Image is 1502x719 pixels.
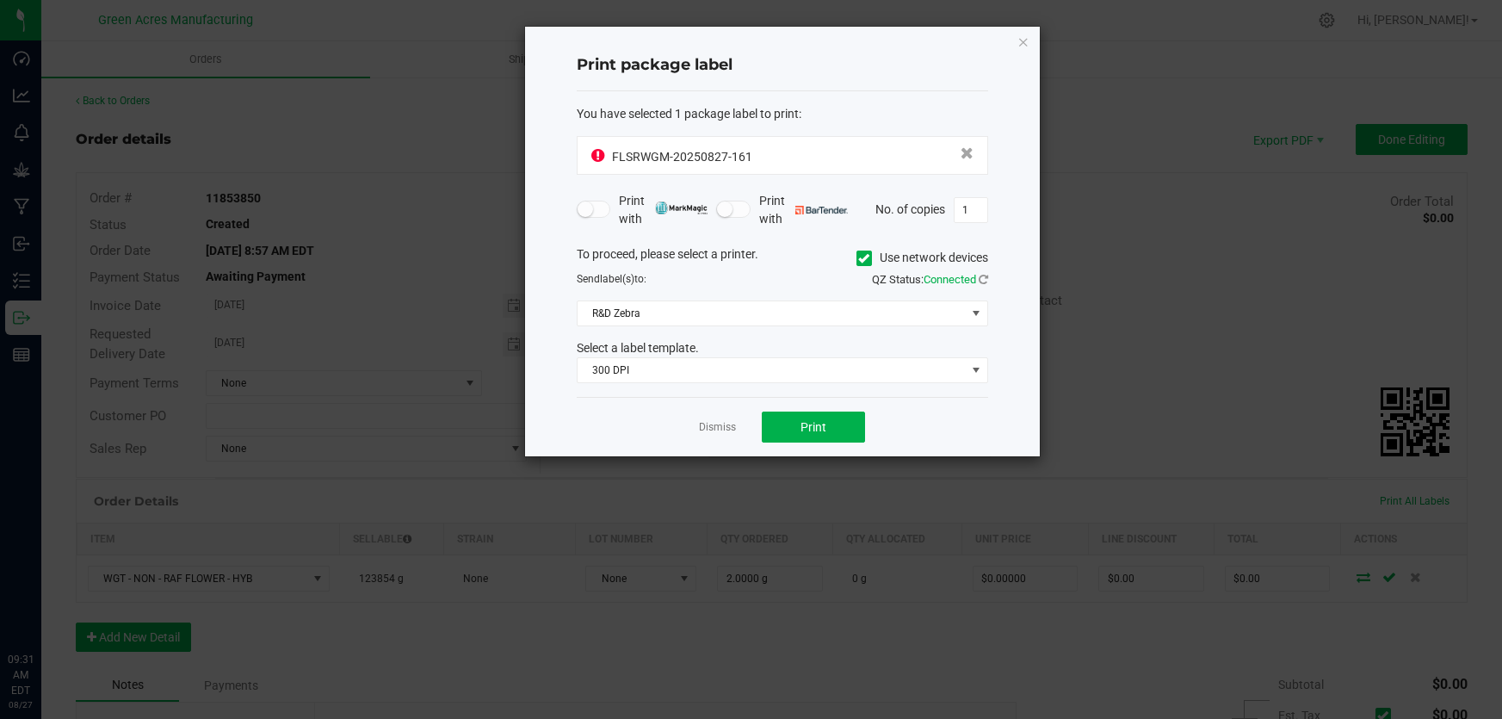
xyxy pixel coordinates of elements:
[600,273,634,285] span: label(s)
[577,105,988,123] div: :
[577,54,988,77] h4: Print package label
[924,273,976,286] span: Connected
[578,358,966,382] span: 300 DPI
[795,206,848,214] img: bartender.png
[612,150,752,164] span: FLSRWGM-20250827-161
[564,245,1001,271] div: To proceed, please select a printer.
[619,192,708,228] span: Print with
[577,107,799,121] span: You have selected 1 package label to print
[699,420,736,435] a: Dismiss
[591,146,608,164] span: OUT OF SYNC!
[762,412,865,443] button: Print
[17,581,69,633] iframe: Resource center
[875,201,945,215] span: No. of copies
[655,201,708,214] img: mark_magic_cybra.png
[577,273,646,285] span: Send to:
[578,301,966,325] span: R&D Zebra
[564,339,1001,357] div: Select a label template.
[872,273,988,286] span: QZ Status:
[759,192,848,228] span: Print with
[856,249,988,267] label: Use network devices
[800,420,826,434] span: Print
